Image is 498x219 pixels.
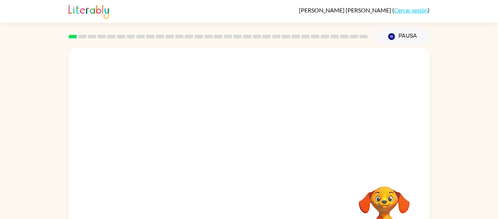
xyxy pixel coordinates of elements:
[394,7,428,14] a: Cerrar sesión
[299,7,392,14] span: [PERSON_NAME] [PERSON_NAME]
[69,3,109,19] img: Literably
[299,7,429,14] div: ( )
[377,28,429,45] button: Pausa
